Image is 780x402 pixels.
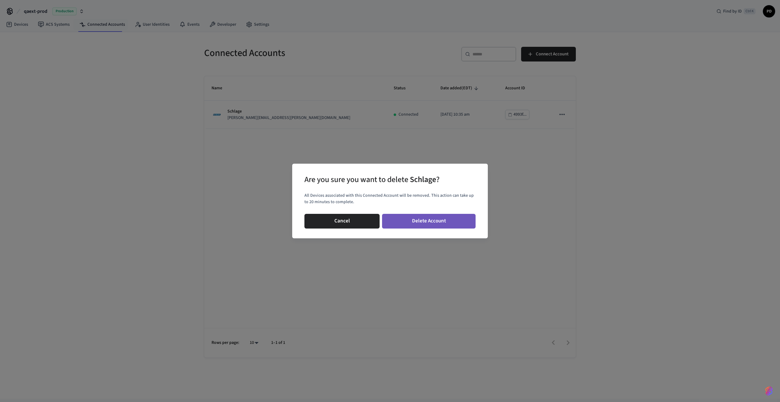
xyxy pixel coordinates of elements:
[304,192,476,205] p: All Devices associated with this Connected Account will be removed. This action can take up to 20...
[410,174,436,185] span: Schlage
[304,173,440,186] div: Are you sure you want to delete ?
[304,214,380,229] button: Cancel
[765,386,773,396] img: SeamLogoGradient.69752ec5.svg
[382,214,476,229] button: Delete Account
